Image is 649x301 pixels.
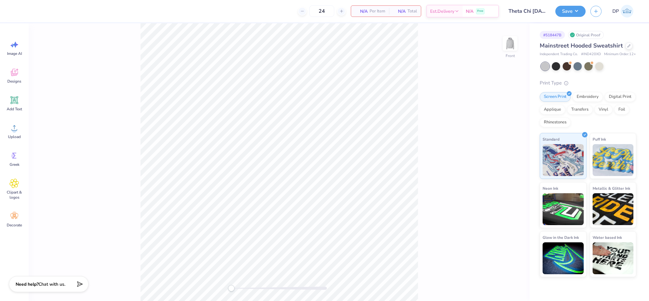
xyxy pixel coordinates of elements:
[543,185,558,192] span: Neon Ink
[543,234,579,241] span: Glow in the Dark Ink
[466,8,473,15] span: N/A
[593,144,634,176] img: Puff Ink
[7,79,21,84] span: Designs
[506,53,515,59] div: Front
[593,234,622,241] span: Water based Ink
[7,223,22,228] span: Decorate
[614,105,629,114] div: Foil
[504,5,551,18] input: Untitled Design
[540,31,565,39] div: # 518447B
[393,8,406,15] span: N/A
[568,31,604,39] div: Original Proof
[8,134,21,139] span: Upload
[604,52,636,57] span: Minimum Order: 12 +
[609,5,636,18] a: DP
[540,118,571,127] div: Rhinestones
[370,8,385,15] span: Per Item
[7,51,22,56] span: Image AI
[593,242,634,274] img: Water based Ink
[612,8,619,15] span: DP
[595,105,612,114] div: Vinyl
[355,8,368,15] span: N/A
[543,242,584,274] img: Glow in the Dark Ink
[573,92,603,102] div: Embroidery
[228,285,234,291] div: Accessibility label
[540,92,571,102] div: Screen Print
[430,8,454,15] span: Est. Delivery
[540,79,636,87] div: Print Type
[4,190,25,200] span: Clipart & logos
[593,136,606,143] span: Puff Ink
[7,106,22,112] span: Add Text
[593,185,630,192] span: Metallic & Glitter Ink
[407,8,417,15] span: Total
[504,37,516,50] img: Front
[540,105,565,114] div: Applique
[555,6,586,17] button: Save
[567,105,593,114] div: Transfers
[540,52,578,57] span: Independent Trading Co.
[593,193,634,225] img: Metallic & Glitter Ink
[309,5,334,17] input: – –
[10,162,19,167] span: Greek
[543,144,584,176] img: Standard
[16,281,39,287] strong: Need help?
[581,52,601,57] span: # IND420XD
[605,92,636,102] div: Digital Print
[477,9,483,13] span: Free
[39,281,65,287] span: Chat with us.
[540,42,623,49] span: Mainstreet Hooded Sweatshirt
[543,136,559,143] span: Standard
[621,5,633,18] img: Darlene Padilla
[543,193,584,225] img: Neon Ink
